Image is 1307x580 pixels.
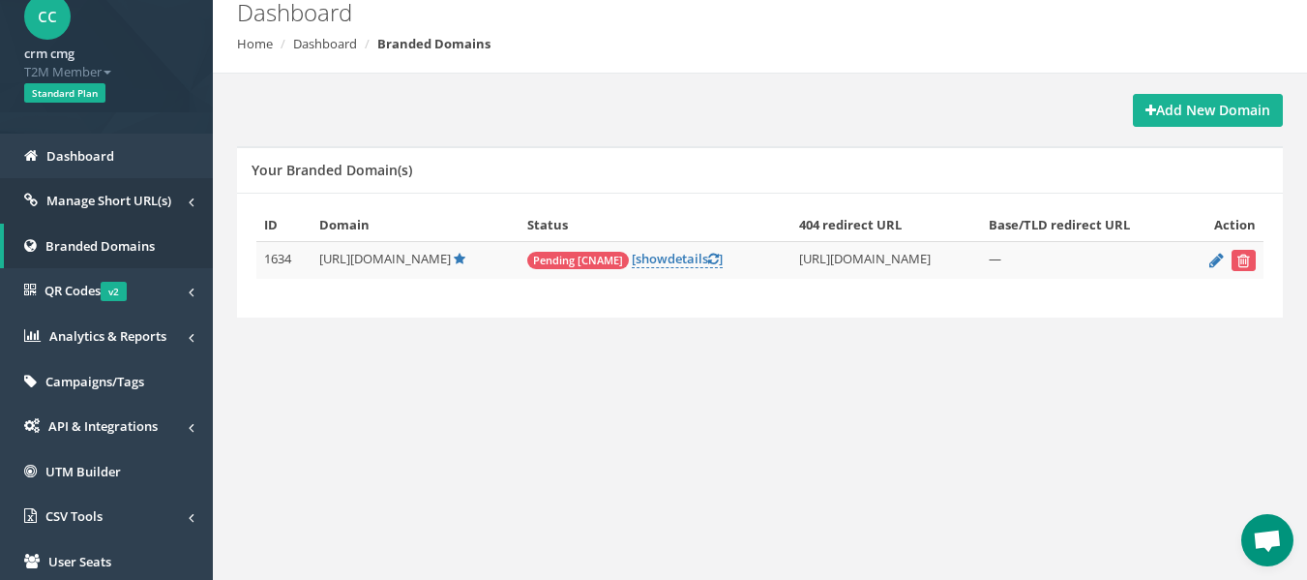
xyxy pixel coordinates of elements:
td: [URL][DOMAIN_NAME] [791,242,981,280]
strong: Add New Domain [1145,101,1270,119]
span: API & Integrations [48,417,158,435]
a: Home [237,35,273,52]
th: Action [1183,208,1263,242]
span: [URL][DOMAIN_NAME] [319,250,451,267]
span: UTM Builder [45,463,121,480]
h5: Your Branded Domain(s) [252,163,412,177]
th: Base/TLD redirect URL [981,208,1183,242]
span: Dashboard [46,147,114,165]
strong: Branded Domains [377,35,490,52]
span: Analytics & Reports [49,327,166,345]
span: QR Codes [45,282,127,299]
th: Status [520,208,791,242]
a: crm cmg T2M Member [24,40,189,80]
span: User Seats [48,553,111,570]
span: show [636,250,668,267]
th: 404 redirect URL [791,208,981,242]
strong: crm cmg [24,45,74,62]
span: Campaigns/Tags [45,373,144,390]
span: Manage Short URL(s) [46,192,171,209]
span: v2 [101,282,127,301]
a: Dashboard [293,35,357,52]
span: T2M Member [24,63,189,81]
span: Standard Plan [24,83,105,103]
span: CSV Tools [45,507,103,525]
td: — [981,242,1183,280]
div: Open chat [1241,514,1293,566]
th: ID [256,208,312,242]
td: 1634 [256,242,312,280]
span: Pending [CNAME] [527,252,629,269]
a: Add New Domain [1133,94,1283,127]
th: Domain [312,208,520,242]
a: Default [454,250,465,267]
a: [showdetails] [632,250,723,268]
span: Branded Domains [45,237,155,255]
